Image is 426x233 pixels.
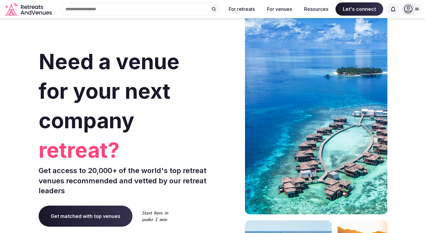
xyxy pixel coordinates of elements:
[39,49,180,133] span: Need a venue for your next company
[335,2,383,16] span: Let's connect
[5,2,53,16] a: Visit the homepage
[224,2,260,16] button: For retreats
[39,166,211,196] p: Get access to 20,000+ of the world's top retreat venues recommended and vetted by our retreat lea...
[5,2,53,16] svg: Retreats and Venues company logo
[142,211,168,221] img: Start here in under 5 min
[39,135,211,165] span: retreat?
[262,2,297,16] button: For venues
[39,206,132,227] a: Get matched with top venues
[299,2,333,16] button: Resources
